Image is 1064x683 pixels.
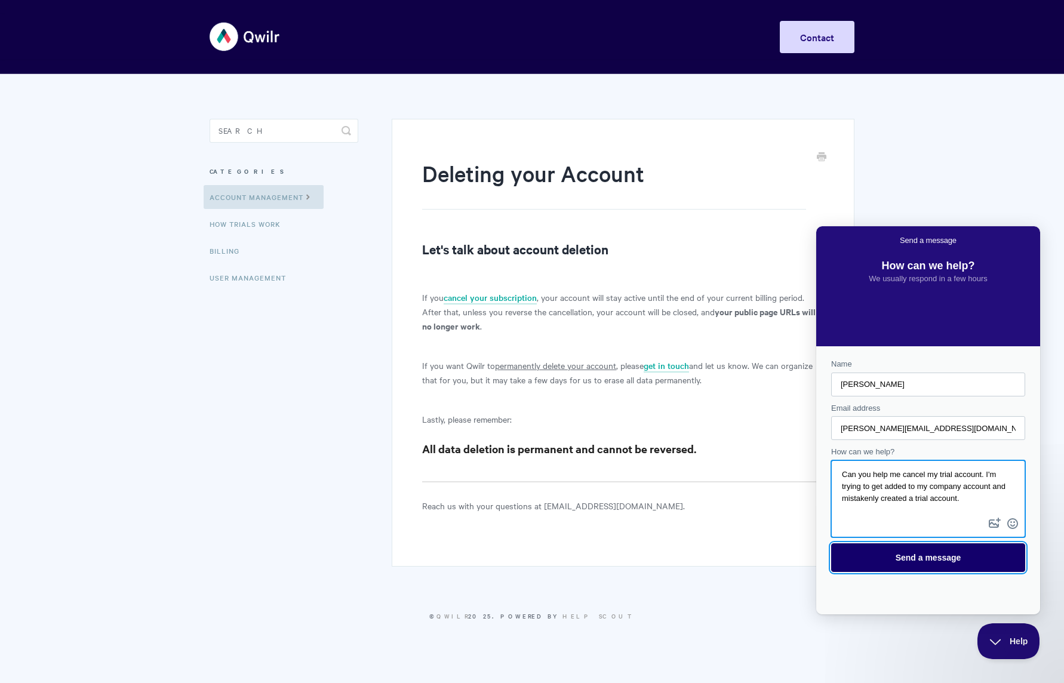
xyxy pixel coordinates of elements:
h2: Let's talk about account deletion [422,239,824,259]
u: permanently delete your account [495,359,616,371]
a: Contact [780,21,854,53]
input: Search [210,119,358,143]
span: Powered by [500,611,635,620]
iframe: Help Scout Beacon - Close [977,623,1040,659]
img: Qwilr Help Center [210,14,281,59]
a: get in touch [644,359,689,373]
a: User Management [210,266,295,290]
iframe: Help Scout Beacon - Live Chat, Contact Form, and Knowledge Base [816,226,1040,614]
a: Help Scout [562,611,635,620]
p: Lastly, please remember: [422,412,824,426]
p: © 2025. [210,611,854,622]
h1: Deleting your Account [422,158,806,210]
p: If you want Qwilr to , please and let us know. We can organize that for you, but it may take a fe... [422,358,824,387]
p: Reach us with your questions at [EMAIL_ADDRESS][DOMAIN_NAME]. [422,499,824,513]
a: How Trials Work [210,212,290,236]
a: Print this Article [817,151,826,164]
a: Account Management [204,185,324,209]
p: If you , your account will stay active until the end of your current billing period. After that, ... [422,290,824,333]
h3: All data deletion is permanent and cannot be reversed. [422,441,824,457]
a: cancel your subscription [444,291,537,304]
h3: Categories [210,161,358,182]
a: Billing [210,239,248,263]
a: Qwilr [436,611,468,620]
